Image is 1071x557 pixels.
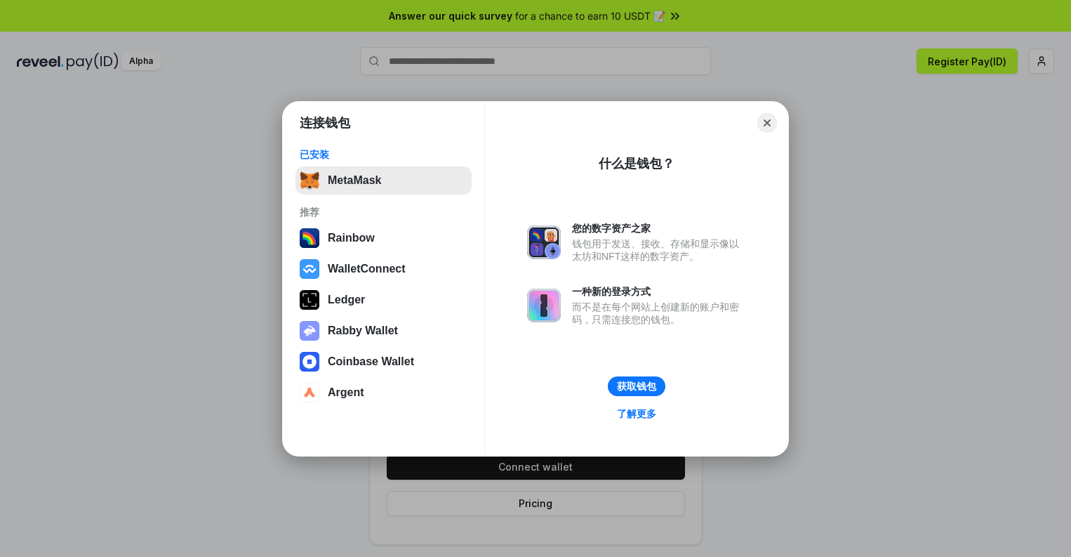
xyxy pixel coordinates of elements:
div: Coinbase Wallet [328,355,414,368]
button: Rabby Wallet [295,317,472,345]
div: 推荐 [300,206,467,218]
button: Ledger [295,286,472,314]
img: svg+xml,%3Csvg%20xmlns%3D%22http%3A%2F%2Fwww.w3.org%2F2000%2Fsvg%22%20fill%3D%22none%22%20viewBox... [300,321,319,341]
div: 了解更多 [617,407,656,420]
img: svg+xml,%3Csvg%20xmlns%3D%22http%3A%2F%2Fwww.w3.org%2F2000%2Fsvg%22%20fill%3D%22none%22%20viewBox... [527,289,561,322]
div: 已安装 [300,148,467,161]
button: Close [757,113,777,133]
button: WalletConnect [295,255,472,283]
img: svg+xml,%3Csvg%20width%3D%2228%22%20height%3D%2228%22%20viewBox%3D%220%200%2028%2028%22%20fill%3D... [300,383,319,402]
img: svg+xml,%3Csvg%20xmlns%3D%22http%3A%2F%2Fwww.w3.org%2F2000%2Fsvg%22%20width%3D%2228%22%20height%3... [300,290,319,310]
div: MetaMask [328,174,381,187]
button: Coinbase Wallet [295,348,472,376]
div: 钱包用于发送、接收、存储和显示像以太坊和NFT这样的数字资产。 [572,237,746,263]
button: 获取钱包 [608,376,665,396]
div: Rabby Wallet [328,325,398,337]
img: svg+xml,%3Csvg%20width%3D%22120%22%20height%3D%22120%22%20viewBox%3D%220%200%20120%20120%22%20fil... [300,228,319,248]
div: 什么是钱包？ [599,155,674,172]
div: Ledger [328,294,365,306]
button: Argent [295,379,472,407]
button: Rainbow [295,224,472,252]
div: WalletConnect [328,263,406,275]
div: Rainbow [328,232,375,244]
div: 您的数字资产之家 [572,222,746,235]
img: svg+xml,%3Csvg%20width%3D%2228%22%20height%3D%2228%22%20viewBox%3D%220%200%2028%2028%22%20fill%3D... [300,352,319,372]
div: 获取钱包 [617,380,656,393]
img: svg+xml,%3Csvg%20width%3D%2228%22%20height%3D%2228%22%20viewBox%3D%220%200%2028%2028%22%20fill%3D... [300,259,319,279]
div: 一种新的登录方式 [572,285,746,298]
div: Argent [328,386,364,399]
a: 了解更多 [608,405,665,423]
img: svg+xml,%3Csvg%20xmlns%3D%22http%3A%2F%2Fwww.w3.org%2F2000%2Fsvg%22%20fill%3D%22none%22%20viewBox... [527,225,561,259]
img: svg+xml,%3Csvg%20fill%3D%22none%22%20height%3D%2233%22%20viewBox%3D%220%200%2035%2033%22%20width%... [300,171,319,190]
div: 而不是在每个网站上创建新的账户和密码，只需连接您的钱包。 [572,301,746,326]
button: MetaMask [295,166,472,195]
h1: 连接钱包 [300,114,350,131]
